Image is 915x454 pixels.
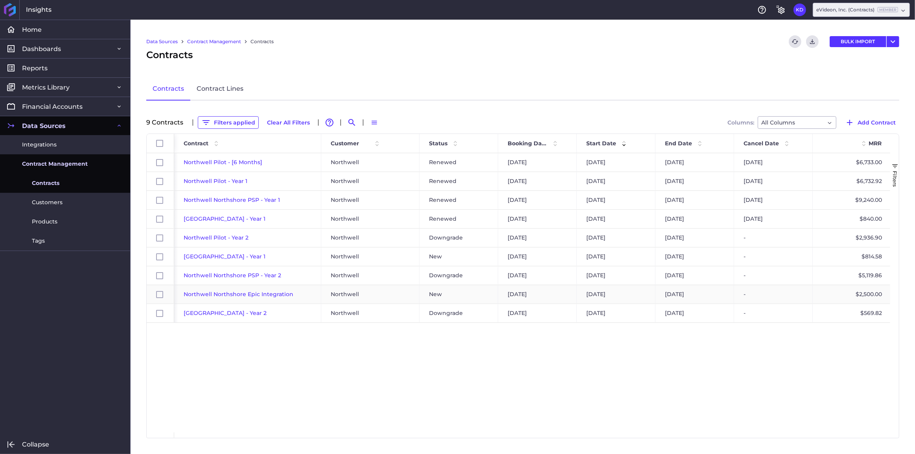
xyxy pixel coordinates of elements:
[331,172,359,190] span: Northwell
[331,267,359,284] span: Northwell
[508,140,547,147] span: Booking Date
[146,78,190,101] a: Contracts
[869,140,882,147] span: MRR
[586,140,616,147] span: Start Date
[734,304,813,322] div: -
[420,247,498,266] div: New
[878,7,898,12] ins: Member
[887,36,899,47] button: User Menu
[892,171,898,187] span: Filters
[655,172,734,190] div: [DATE]
[184,309,267,317] span: [GEOGRAPHIC_DATA] - Year 2
[184,159,262,166] span: Northwell Pilot - [6 Months]
[420,266,498,285] div: Downgrade
[184,272,281,279] span: Northwell Northshore PSP - Year 2
[577,247,655,266] div: [DATE]
[146,119,188,126] div: 9 Contract s
[187,38,241,45] a: Contract Management
[655,266,734,285] div: [DATE]
[655,247,734,266] div: [DATE]
[734,229,813,247] div: -
[655,304,734,322] div: [DATE]
[198,116,259,129] button: Filters applied
[184,234,249,241] a: Northwell Pilot - Year 2
[331,304,359,322] span: Northwell
[734,285,813,304] div: -
[250,38,274,45] a: Contracts
[184,178,247,185] a: Northwell Pilot - Year 1
[756,4,768,16] button: Help
[420,210,498,228] div: Renewed
[498,266,577,285] div: [DATE]
[775,4,787,16] button: General Settings
[841,116,899,129] button: Add Contract
[331,286,359,303] span: Northwell
[420,229,498,247] div: Downgrade
[655,191,734,209] div: [DATE]
[184,215,265,222] a: [GEOGRAPHIC_DATA] - Year 1
[498,153,577,172] div: [DATE]
[813,285,891,304] div: $2,500.00
[577,229,655,247] div: [DATE]
[420,285,498,304] div: New
[22,83,70,92] span: Metrics Library
[22,122,66,130] span: Data Sources
[331,140,359,147] span: Customer
[813,3,910,17] div: Dropdown select
[734,172,813,190] div: [DATE]
[190,78,250,101] a: Contract Lines
[498,247,577,266] div: [DATE]
[147,153,174,172] div: Press SPACE to select this row.
[813,210,891,228] div: $840.00
[184,291,293,298] a: Northwell Northshore Epic Integration
[734,266,813,285] div: -
[498,304,577,322] div: [DATE]
[498,191,577,209] div: [DATE]
[22,64,48,72] span: Reports
[734,210,813,228] div: [DATE]
[498,285,577,304] div: [DATE]
[32,237,45,245] span: Tags
[577,172,655,190] div: [DATE]
[331,210,359,228] span: Northwell
[22,160,88,168] span: Contract Management
[147,285,174,304] div: Press SPACE to select this row.
[789,35,801,48] button: Refresh
[184,196,280,203] span: Northwell Northshore PSP - Year 1
[147,304,174,323] div: Press SPACE to select this row.
[813,153,891,172] div: $6,733.00
[147,172,174,191] div: Press SPACE to select this row.
[577,153,655,172] div: [DATE]
[331,154,359,171] span: Northwell
[813,266,891,285] div: $5,119.86
[22,26,42,34] span: Home
[420,153,498,172] div: Renewed
[577,266,655,285] div: [DATE]
[665,140,692,147] span: End Date
[147,266,174,285] div: Press SPACE to select this row.
[734,191,813,209] div: [DATE]
[146,48,193,62] span: Contracts
[147,247,174,266] div: Press SPACE to select this row.
[727,120,754,125] span: Columns:
[420,191,498,209] div: Renewed
[793,4,806,16] button: User Menu
[263,116,313,129] button: Clear All Filters
[761,118,795,127] span: All Columns
[32,179,59,187] span: Contracts
[32,218,57,226] span: Products
[146,38,178,45] a: Data Sources
[346,116,358,129] button: Search by
[147,229,174,247] div: Press SPACE to select this row.
[830,36,886,47] button: BULK IMPORT
[420,172,498,190] div: Renewed
[22,440,49,449] span: Collapse
[331,248,359,265] span: Northwell
[498,172,577,190] div: [DATE]
[331,191,359,209] span: Northwell
[22,45,61,53] span: Dashboards
[498,229,577,247] div: [DATE]
[655,210,734,228] div: [DATE]
[420,304,498,322] div: Downgrade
